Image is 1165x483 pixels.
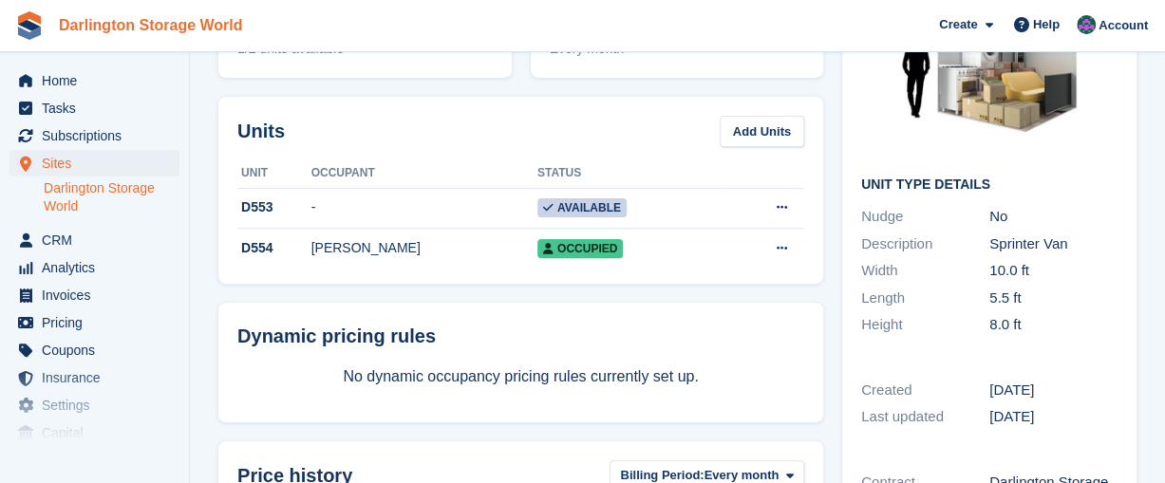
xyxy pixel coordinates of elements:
span: Available [537,198,627,217]
div: D553 [237,197,311,217]
a: menu [9,254,179,281]
span: Home [42,67,156,94]
div: Last updated [861,406,989,428]
span: Sites [42,150,156,176]
span: Help [1033,15,1060,34]
td: - [311,188,537,229]
span: Account [1099,16,1148,35]
img: stora-icon-8386f47178a22dfd0bd8f6a31ec36ba5ce8667c1dd55bd0f319d3a0aa187defe.svg [15,11,44,40]
div: No [989,206,1118,228]
div: 5.5 ft [989,288,1118,309]
a: Darlington Storage World [51,9,250,41]
span: Invoices [42,282,156,308]
a: menu [9,364,179,391]
div: Height [861,314,989,336]
a: menu [9,309,179,336]
p: No dynamic occupancy pricing rules currently set up. [237,365,804,388]
div: D554 [237,238,311,258]
span: Subscriptions [42,122,156,149]
div: Dynamic pricing rules [237,322,804,350]
a: menu [9,95,179,121]
th: Unit [237,158,311,189]
a: menu [9,150,179,176]
h2: Unit Type details [861,177,1118,193]
div: Sprinter Van [989,233,1118,255]
a: menu [9,419,179,446]
div: 10.0 ft [989,260,1118,282]
a: Add Units [720,116,804,147]
div: [DATE] [989,380,1118,401]
div: Length [861,288,989,309]
div: Description [861,233,989,255]
img: Janine Watson [1077,15,1096,34]
a: menu [9,337,179,363]
span: Create [939,15,977,34]
a: menu [9,122,179,149]
span: CRM [42,227,156,253]
div: 8.0 ft [989,314,1118,336]
th: Status [537,158,722,189]
span: Settings [42,392,156,418]
a: menu [9,227,179,253]
h2: Units [237,117,285,145]
a: menu [9,67,179,94]
a: menu [9,392,179,418]
div: Created [861,380,989,401]
a: Darlington Storage World [44,179,179,215]
span: Analytics [42,254,156,281]
span: Capital [42,419,156,446]
div: Nudge [861,206,989,228]
div: [DATE] [989,406,1118,428]
div: Width [861,260,989,282]
span: Insurance [42,364,156,391]
th: Occupant [311,158,537,189]
div: [PERSON_NAME] [311,238,537,258]
span: Tasks [42,95,156,121]
span: Occupied [537,239,623,258]
span: Pricing [42,309,156,336]
a: menu [9,282,179,308]
span: Coupons [42,337,156,363]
